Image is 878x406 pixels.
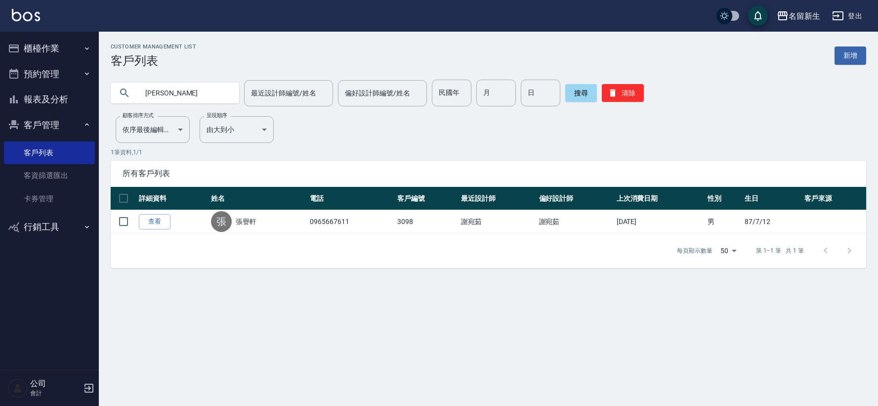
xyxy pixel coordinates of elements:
[30,389,81,398] p: 會計
[4,164,95,187] a: 客資篩選匯出
[8,378,28,398] img: Person
[773,6,824,26] button: 名留新生
[4,61,95,87] button: 預約管理
[4,214,95,240] button: 行銷工具
[614,210,706,233] td: [DATE]
[207,112,227,119] label: 呈現順序
[756,246,804,255] p: 第 1–1 筆 共 1 筆
[748,6,768,26] button: save
[705,187,742,210] th: 性別
[828,7,866,25] button: 登出
[209,187,308,210] th: 姓名
[716,237,740,264] div: 50
[307,187,394,210] th: 電話
[537,187,614,210] th: 偏好設計師
[4,187,95,210] a: 卡券管理
[136,187,209,210] th: 詳細資料
[123,112,154,119] label: 顧客排序方式
[4,87,95,112] button: 報表及分析
[459,187,536,210] th: 最近設計師
[30,379,81,389] h5: 公司
[459,210,536,233] td: 謝宛茹
[123,169,854,179] span: 所有客戶列表
[4,36,95,61] button: 櫃檯作業
[614,187,706,210] th: 上次消費日期
[139,214,170,229] a: 查看
[537,210,614,233] td: 謝宛茹
[602,84,644,102] button: 清除
[835,46,866,65] a: 新增
[12,9,40,21] img: Logo
[138,80,231,106] input: 搜尋關鍵字
[742,210,802,233] td: 87/7/12
[4,141,95,164] a: 客戶列表
[395,210,459,233] td: 3098
[111,148,866,157] p: 1 筆資料, 1 / 1
[116,116,190,143] div: 依序最後編輯時間
[307,210,394,233] td: 0965667611
[236,217,256,226] a: 張譽軒
[742,187,802,210] th: 生日
[395,187,459,210] th: 客戶編號
[4,112,95,138] button: 客戶管理
[200,116,274,143] div: 由大到小
[211,211,232,232] div: 張
[677,246,712,255] p: 每頁顯示數量
[111,44,196,50] h2: Customer Management List
[565,84,597,102] button: 搜尋
[802,187,866,210] th: 客戶來源
[705,210,742,233] td: 男
[789,10,820,22] div: 名留新生
[111,54,196,68] h3: 客戶列表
